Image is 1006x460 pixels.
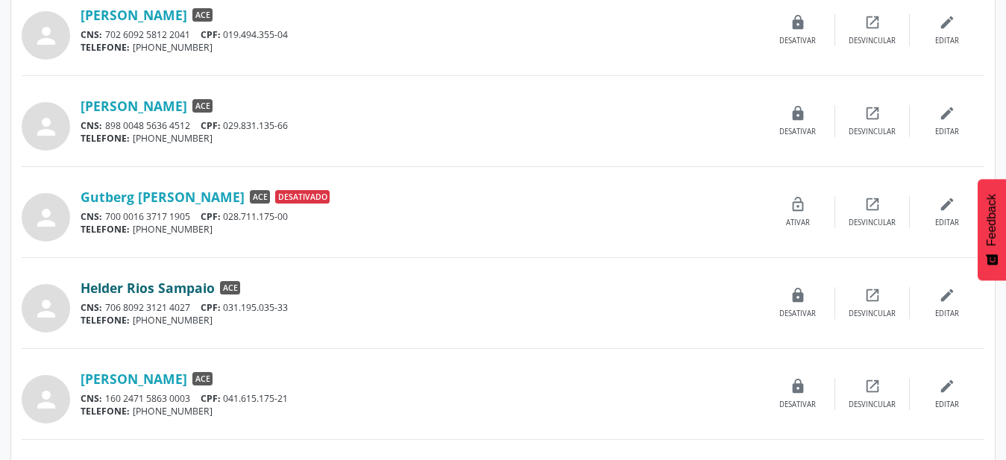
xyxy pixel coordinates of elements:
[935,218,959,228] div: Editar
[201,28,221,41] span: CPF:
[864,14,881,31] i: open_in_new
[935,127,959,137] div: Editar
[864,287,881,303] i: open_in_new
[849,400,896,410] div: Desvincular
[939,378,955,394] i: edit
[849,127,896,137] div: Desvincular
[81,189,245,205] a: Gutberg [PERSON_NAME]
[790,287,806,303] i: lock
[790,105,806,122] i: lock
[250,190,270,204] span: ACE
[786,218,810,228] div: Ativar
[201,301,221,314] span: CPF:
[81,41,130,54] span: TELEFONE:
[81,301,102,314] span: CNS:
[81,405,761,418] div: [PHONE_NUMBER]
[939,105,955,122] i: edit
[779,309,816,319] div: Desativar
[81,41,761,54] div: [PHONE_NUMBER]
[192,8,213,22] span: ACE
[779,36,816,46] div: Desativar
[81,132,761,145] div: [PHONE_NUMBER]
[201,210,221,223] span: CPF:
[33,386,60,413] i: person
[849,36,896,46] div: Desvincular
[81,392,761,405] div: 160 2471 5863 0003 041.615.175-21
[935,36,959,46] div: Editar
[864,196,881,212] i: open_in_new
[790,196,806,212] i: lock_open
[939,196,955,212] i: edit
[33,204,60,231] i: person
[81,7,187,23] a: [PERSON_NAME]
[81,314,761,327] div: [PHONE_NUMBER]
[33,295,60,322] i: person
[779,400,816,410] div: Desativar
[81,314,130,327] span: TELEFONE:
[864,105,881,122] i: open_in_new
[81,132,130,145] span: TELEFONE:
[849,309,896,319] div: Desvincular
[81,280,215,296] a: Helder Rios Sampaio
[275,190,330,204] span: Desativado
[192,99,213,113] span: ACE
[81,28,102,41] span: CNS:
[81,119,761,132] div: 898 0048 5636 4512 029.831.135-66
[192,372,213,385] span: ACE
[201,392,221,405] span: CPF:
[201,119,221,132] span: CPF:
[81,98,187,114] a: [PERSON_NAME]
[939,287,955,303] i: edit
[790,378,806,394] i: lock
[81,371,187,387] a: [PERSON_NAME]
[81,210,761,223] div: 700 0016 3717 1905 028.711.175-00
[81,210,102,223] span: CNS:
[978,179,1006,280] button: Feedback - Mostrar pesquisa
[33,22,60,49] i: person
[81,223,761,236] div: [PHONE_NUMBER]
[849,218,896,228] div: Desvincular
[864,378,881,394] i: open_in_new
[790,14,806,31] i: lock
[220,281,240,294] span: ACE
[985,194,999,246] span: Feedback
[81,223,130,236] span: TELEFONE:
[939,14,955,31] i: edit
[935,309,959,319] div: Editar
[935,400,959,410] div: Editar
[81,28,761,41] div: 702 6092 5812 2041 019.494.355-04
[81,301,761,314] div: 706 8092 3121 4027 031.195.035-33
[779,127,816,137] div: Desativar
[81,119,102,132] span: CNS:
[81,405,130,418] span: TELEFONE:
[81,392,102,405] span: CNS:
[33,113,60,140] i: person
